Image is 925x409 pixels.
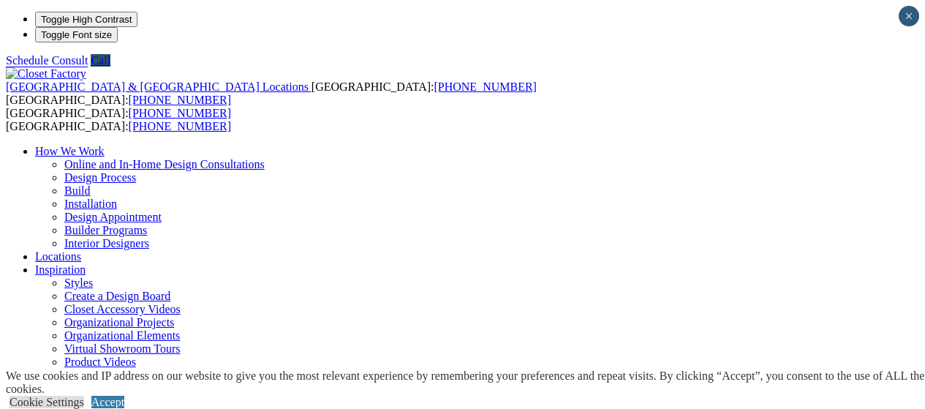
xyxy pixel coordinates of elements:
[64,277,93,289] a: Styles
[6,80,309,93] span: [GEOGRAPHIC_DATA] & [GEOGRAPHIC_DATA] Locations
[6,54,88,67] a: Schedule Consult
[64,342,181,355] a: Virtual Showroom Tours
[64,369,122,381] a: Look Books
[41,29,112,40] span: Toggle Font size
[6,369,925,396] div: We use cookies and IP address on our website to give you the most relevant experience by remember...
[35,12,137,27] button: Toggle High Contrast
[6,67,86,80] img: Closet Factory
[64,158,265,170] a: Online and In-Home Design Consultations
[64,171,136,184] a: Design Process
[35,27,118,42] button: Toggle Font size
[434,80,536,93] a: [PHONE_NUMBER]
[899,6,919,26] button: Close
[91,396,124,408] a: Accept
[64,224,147,236] a: Builder Programs
[129,107,231,119] a: [PHONE_NUMBER]
[6,107,231,132] span: [GEOGRAPHIC_DATA]: [GEOGRAPHIC_DATA]:
[64,329,180,342] a: Organizational Elements
[41,14,132,25] span: Toggle High Contrast
[129,120,231,132] a: [PHONE_NUMBER]
[64,237,149,249] a: Interior Designers
[64,184,91,197] a: Build
[64,211,162,223] a: Design Appointment
[129,94,231,106] a: [PHONE_NUMBER]
[64,303,181,315] a: Closet Accessory Videos
[35,250,81,263] a: Locations
[91,54,110,67] a: Call
[64,356,136,368] a: Product Videos
[35,263,86,276] a: Inspiration
[10,396,84,408] a: Cookie Settings
[64,198,117,210] a: Installation
[64,290,170,302] a: Create a Design Board
[64,316,174,329] a: Organizational Projects
[6,80,312,93] a: [GEOGRAPHIC_DATA] & [GEOGRAPHIC_DATA] Locations
[6,80,537,106] span: [GEOGRAPHIC_DATA]: [GEOGRAPHIC_DATA]:
[35,145,105,157] a: How We Work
